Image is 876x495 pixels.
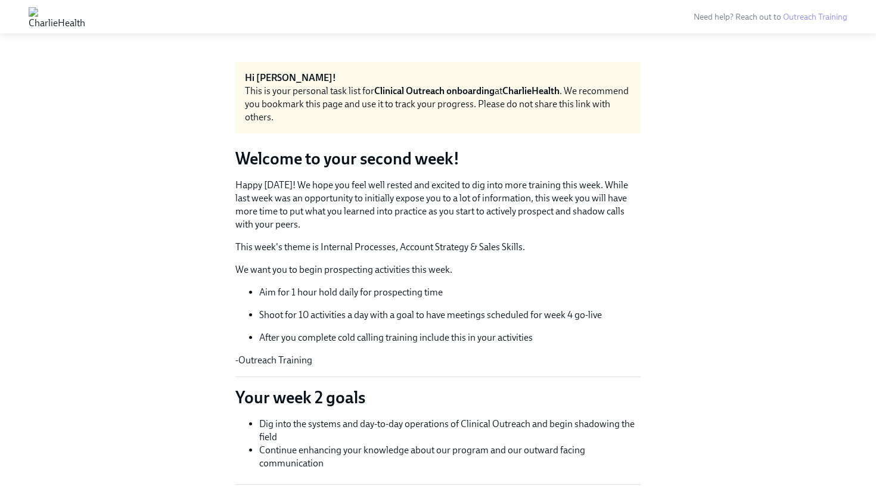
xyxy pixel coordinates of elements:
[783,12,847,22] a: Outreach Training
[235,354,641,367] p: -Outreach Training
[235,263,641,276] p: We want you to begin prospecting activities this week.
[245,85,631,124] div: This is your personal task list for at . We recommend you bookmark this page and use it to track ...
[374,85,495,96] strong: Clinical Outreach onboarding
[259,444,641,470] li: Continue enhancing your knowledge about our program and our outward facing communication
[259,418,641,444] li: Dig into the systems and day-to-day operations of Clinical Outreach and begin shadowing the field
[235,179,641,231] p: Happy [DATE]! We hope you feel well rested and excited to dig into more training this week. While...
[235,387,641,408] p: Your week 2 goals
[245,72,336,83] strong: Hi [PERSON_NAME]!
[235,241,641,254] p: This week's theme is Internal Processes, Account Strategy & Sales Skills.
[502,85,560,96] strong: CharlieHealth
[29,7,85,26] img: CharlieHealth
[259,286,641,299] p: Aim for 1 hour hold daily for prospecting time
[259,331,641,344] p: After you complete cold calling training include this in your activities
[694,12,847,22] span: Need help? Reach out to
[235,148,641,169] h3: Welcome to your second week!
[259,309,641,322] p: Shoot for 10 activities a day with a goal to have meetings scheduled for week 4 go-live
